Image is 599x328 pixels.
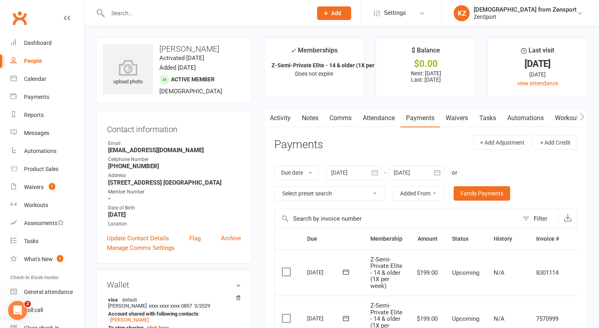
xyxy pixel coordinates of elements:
th: History [486,229,529,249]
div: Location [108,220,241,228]
strong: [PHONE_NUMBER] [108,163,241,170]
span: Z-Semi-Private Elite - 14 & older (1X per week) [370,256,402,290]
div: Filter [534,214,547,223]
div: or [452,168,457,177]
a: Payments [10,88,84,106]
a: [PERSON_NAME] [110,317,149,323]
a: Dashboard [10,34,84,52]
div: Tasks [24,238,38,244]
button: Filter [519,209,558,228]
span: N/A [494,315,505,322]
h3: Payments [274,139,323,151]
div: [DATE] [495,70,580,79]
input: Search by invoice number [275,209,519,228]
strong: [EMAIL_ADDRESS][DOMAIN_NAME] [108,147,241,154]
a: Reports [10,106,84,124]
span: Add [331,10,341,16]
button: + Add Adjustment [473,135,531,150]
div: Assessments [24,220,64,226]
div: $ Balance [412,45,440,60]
span: Does not expire [295,70,333,77]
a: Workouts [10,196,84,214]
div: [DATE] [495,60,580,68]
i: ✓ [291,47,296,54]
div: What's New [24,256,53,262]
div: Member Number [108,188,241,196]
strong: Z-Semi-Private Elite - 14 & older (1X per ... [271,62,380,68]
a: Flag [189,233,201,243]
a: Notes [296,109,324,127]
div: Date of Birth [108,204,241,212]
a: Product Sales [10,160,84,178]
a: Automations [10,142,84,160]
a: General attendance kiosk mode [10,283,84,301]
span: default [120,296,139,303]
th: Membership [363,229,410,249]
h3: Wallet [107,280,241,289]
div: Payments [24,94,49,100]
div: [DATE] [307,312,344,324]
div: Roll call [24,307,43,313]
a: Messages [10,124,84,142]
div: [DATE] [307,266,344,278]
div: Cellphone Number [108,156,241,163]
span: 2 [24,301,31,307]
div: upload photo [103,60,153,86]
a: Waivers 1 [10,178,84,196]
button: Add [317,6,351,20]
h3: [PERSON_NAME] [103,44,245,53]
p: Next: [DATE] Last: [DATE] [383,70,468,83]
td: 8301114 [529,250,566,296]
a: Attendance [357,109,400,127]
a: Roll call [10,301,84,319]
strong: [DATE] [108,211,241,218]
a: Family Payments [454,186,510,201]
button: Added From [392,186,444,201]
span: Settings [384,4,406,22]
div: Email [108,140,241,147]
a: Manage Comms Settings [107,243,175,253]
span: Upcoming [452,315,479,322]
strong: Account shared with following contacts [108,311,237,317]
div: Automations [24,148,56,154]
div: $0.00 [383,60,468,68]
div: Memberships [291,45,338,60]
td: $199.00 [410,250,445,296]
a: Automations [502,109,549,127]
span: 3/2029 [194,303,210,309]
div: Messages [24,130,49,136]
button: + Add Credit [533,135,577,150]
input: Search... [105,8,307,19]
th: Status [445,229,486,249]
span: 1 [49,183,55,190]
th: Amount [410,229,445,249]
div: Address [108,172,241,179]
div: Product Sales [24,166,58,172]
h3: Contact information [107,122,241,134]
a: People [10,52,84,70]
div: Last visit [521,45,554,60]
span: Upcoming [452,269,479,276]
span: 1 [57,255,63,262]
a: Tasks [10,232,84,250]
div: Waivers [24,184,44,190]
div: General attendance [24,289,73,295]
strong: visa [108,296,237,303]
span: Active member [171,76,215,83]
div: People [24,58,42,64]
strong: [STREET_ADDRESS] [GEOGRAPHIC_DATA] [108,179,241,186]
th: Due [300,229,363,249]
a: Comms [324,109,357,127]
a: Workouts [549,109,587,127]
time: Activated [DATE] [159,54,204,62]
div: Calendar [24,76,46,82]
time: Added [DATE] [159,64,196,71]
a: Update Contact Details [107,233,169,243]
div: ZenSport [474,13,577,20]
strong: - [108,195,241,202]
a: Clubworx [10,8,30,28]
div: [DEMOGRAPHIC_DATA] from Zensport [474,6,577,13]
button: Due date [274,165,319,180]
div: KZ [454,5,470,21]
a: Waivers [440,109,474,127]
